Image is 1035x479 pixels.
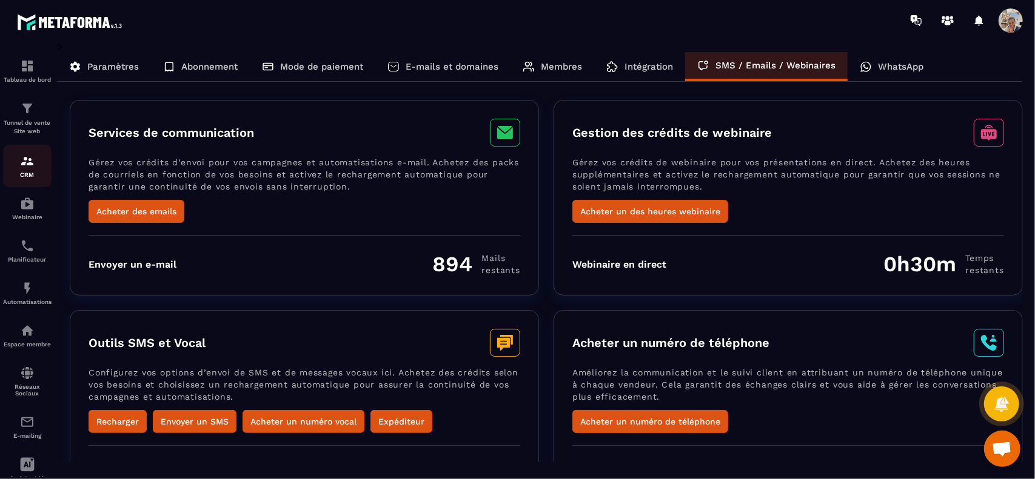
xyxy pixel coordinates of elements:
img: formation [20,101,35,116]
p: Réseaux Sociaux [3,383,52,397]
a: formationformationTunnel de vente Site web [3,92,52,145]
p: Espace membre [3,341,52,348]
p: Intégration [625,61,673,72]
img: email [20,415,35,429]
img: automations [20,323,35,338]
button: Acheter un numéro de téléphone [572,410,728,433]
div: Envoyer un e-mail [89,259,176,270]
p: Membres [541,61,582,72]
p: E-mails et domaines [406,61,498,72]
p: Paramètres [87,61,139,72]
img: scheduler [20,239,35,253]
h3: Outils SMS et Vocal [89,335,206,350]
p: WhatsApp [878,61,923,72]
button: Recharger [89,410,147,433]
a: formationformationTableau de bord [3,50,52,92]
p: CRM [3,171,52,178]
p: Gérez vos crédits d’envoi pour vos campagnes et automatisations e-mail. Achetez des packs de cour... [89,156,520,200]
h3: Acheter un numéro de téléphone [572,335,769,350]
a: emailemailE-mailing [3,406,52,448]
button: Expéditeur [370,410,432,433]
p: Mode de paiement [280,61,363,72]
span: restants [482,264,520,276]
div: Webinaire en direct [572,259,666,270]
p: Automatisations [3,299,52,305]
p: Abonnement [181,61,238,72]
img: formation [20,59,35,73]
p: Tunnel de vente Site web [3,119,52,136]
button: Acheter un numéro vocal [243,410,364,433]
div: Ouvrir le chat [984,431,1020,467]
button: Acheter des emails [89,200,184,223]
a: automationsautomationsEspace membre [3,314,52,357]
a: automationsautomationsAutomatisations [3,272,52,314]
p: Planificateur [3,256,52,263]
img: automations [20,196,35,211]
span: Temps [966,252,1004,264]
p: Gérez vos crédits de webinaire pour vos présentations en direct. Achetez des heures supplémentair... [572,156,1004,200]
img: automations [20,281,35,296]
div: 894 [433,251,520,277]
div: 0h30m [884,251,1004,277]
p: Tableau de bord [3,76,52,83]
p: SMS / Emails / Webinaires [715,60,836,71]
a: social-networksocial-networkRéseaux Sociaux [3,357,52,406]
img: formation [20,154,35,168]
p: E-mailing [3,432,52,439]
p: Configurez vos options d’envoi de SMS et de messages vocaux ici. Achetez des crédits selon vos be... [89,366,520,410]
img: social-network [20,366,35,380]
a: automationsautomationsWebinaire [3,187,52,230]
button: Envoyer un SMS [153,410,236,433]
img: logo [17,11,126,33]
h3: Services de communication [89,125,254,140]
span: Mails [482,252,520,264]
button: Acheter un des heures webinaire [572,200,728,223]
p: Webinaire [3,214,52,220]
span: restants [966,264,1004,276]
a: schedulerschedulerPlanificateur [3,230,52,272]
p: Améliorez la communication et le suivi client en attribuant un numéro de téléphone unique à chaqu... [572,366,1004,410]
h3: Gestion des crédits de webinaire [572,125,772,140]
a: formationformationCRM [3,145,52,187]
